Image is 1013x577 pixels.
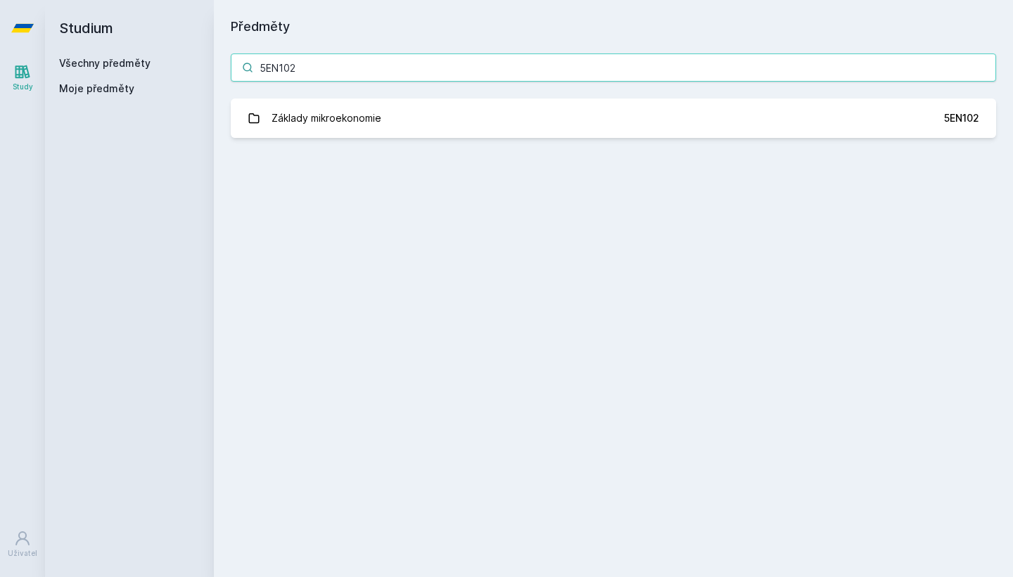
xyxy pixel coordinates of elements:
[8,548,37,559] div: Uživatel
[3,56,42,99] a: Study
[272,104,381,132] div: Základy mikroekonomie
[3,523,42,566] a: Uživatel
[944,111,979,125] div: 5EN102
[59,82,134,96] span: Moje předměty
[59,57,151,69] a: Všechny předměty
[13,82,33,92] div: Study
[231,17,996,37] h1: Předměty
[231,53,996,82] input: Název nebo ident předmětu…
[231,99,996,138] a: Základy mikroekonomie 5EN102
